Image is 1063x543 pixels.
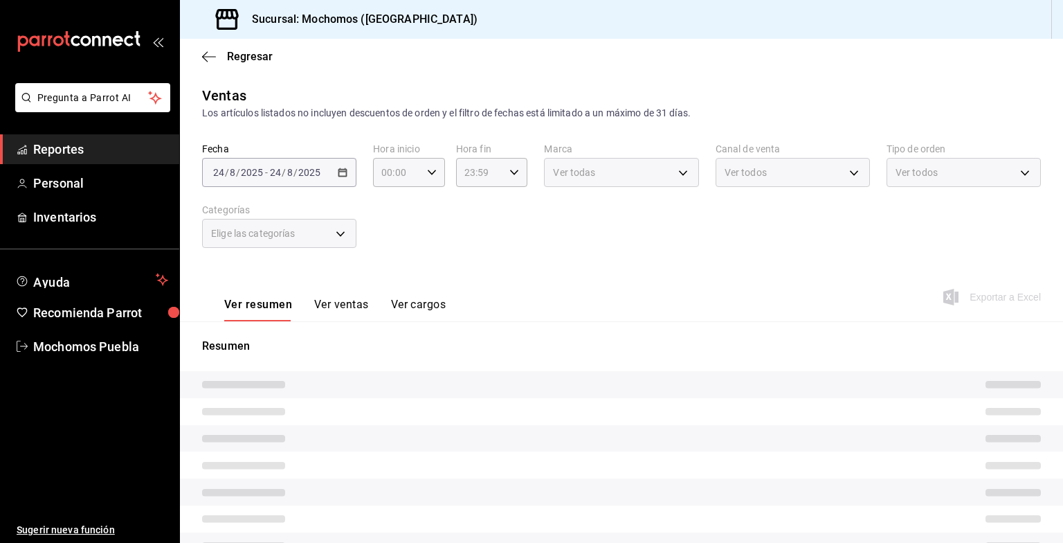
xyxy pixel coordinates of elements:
span: Inventarios [33,208,168,226]
h3: Sucursal: Mochomos ([GEOGRAPHIC_DATA]) [241,11,478,28]
button: Regresar [202,50,273,63]
span: Reportes [33,140,168,159]
input: -- [229,167,236,178]
span: Ayuda [33,271,150,288]
label: Hora fin [456,144,528,154]
label: Marca [544,144,698,154]
span: Recomienda Parrot [33,303,168,322]
span: Personal [33,174,168,193]
a: Pregunta a Parrot AI [10,100,170,115]
span: / [293,167,298,178]
span: Ver todas [553,166,595,179]
button: Ver cargos [391,298,446,321]
input: -- [212,167,225,178]
span: / [282,167,286,178]
label: Fecha [202,144,356,154]
span: Ver todos [725,166,767,179]
span: Pregunta a Parrot AI [37,91,149,105]
input: -- [269,167,282,178]
span: Sugerir nueva función [17,523,168,537]
button: Ver resumen [224,298,292,321]
div: Ventas [202,85,246,106]
span: / [236,167,240,178]
input: ---- [298,167,321,178]
p: Resumen [202,338,1041,355]
label: Canal de venta [716,144,870,154]
div: navigation tabs [224,298,446,321]
span: Ver todos [896,166,938,179]
button: open_drawer_menu [152,36,163,47]
input: ---- [240,167,264,178]
label: Categorías [202,205,356,215]
span: / [225,167,229,178]
span: Elige las categorías [211,226,296,240]
span: Regresar [227,50,273,63]
label: Tipo de orden [887,144,1041,154]
button: Pregunta a Parrot AI [15,83,170,112]
label: Hora inicio [373,144,445,154]
div: Los artículos listados no incluyen descuentos de orden y el filtro de fechas está limitado a un m... [202,106,1041,121]
input: -- [287,167,293,178]
button: Ver ventas [314,298,369,321]
span: - [265,167,268,178]
span: Mochomos Puebla [33,337,168,356]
